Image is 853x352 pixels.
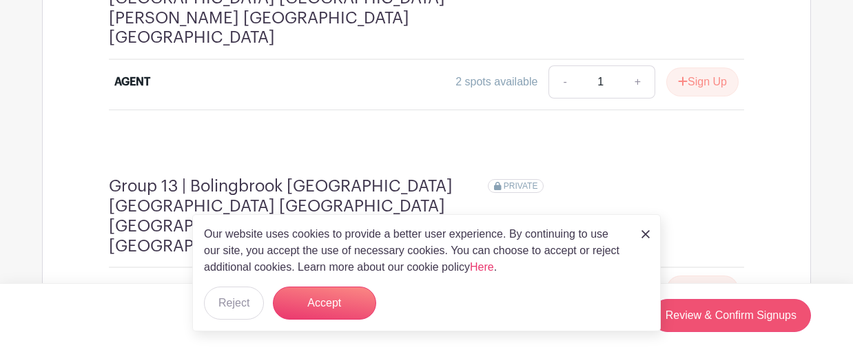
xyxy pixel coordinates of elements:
[470,261,494,273] a: Here
[621,65,655,99] a: +
[114,282,150,298] div: AGENT
[204,226,627,276] p: Our website uses cookies to provide a better user experience. By continuing to use our site, you ...
[548,65,580,99] a: -
[273,287,376,320] button: Accept
[504,181,538,191] span: PRIVATE
[204,287,264,320] button: Reject
[455,74,537,90] div: 2 spots available
[641,230,650,238] img: close_button-5f87c8562297e5c2d7936805f587ecaba9071eb48480494691a3f1689db116b3.svg
[666,276,739,304] button: Sign Up
[109,176,488,256] h4: Group 13 | Bolingbrook [GEOGRAPHIC_DATA] [GEOGRAPHIC_DATA] [GEOGRAPHIC_DATA] [GEOGRAPHIC_DATA] [G...
[651,299,811,332] a: Review & Confirm Signups
[114,74,150,90] div: AGENT
[666,68,739,96] button: Sign Up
